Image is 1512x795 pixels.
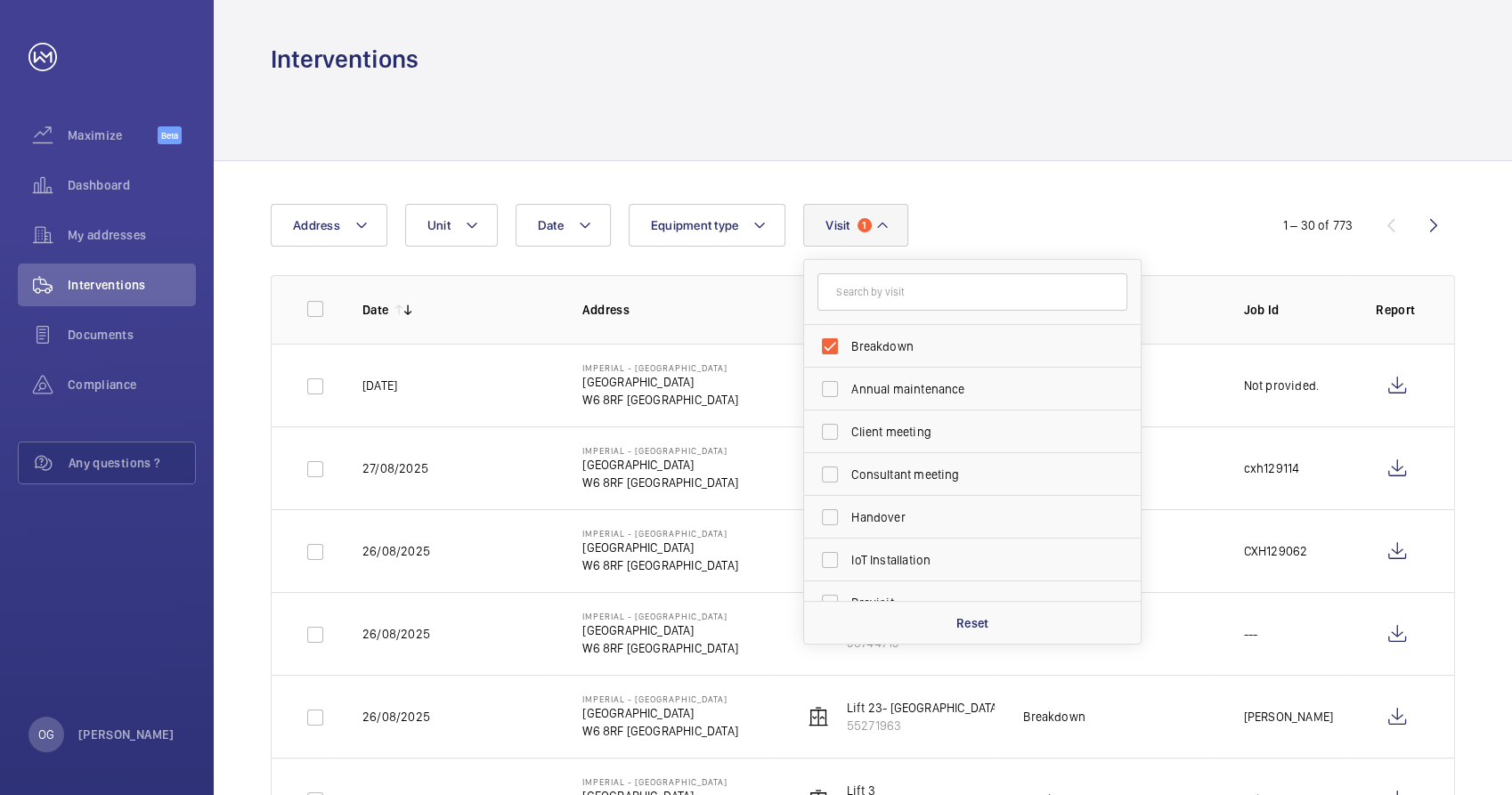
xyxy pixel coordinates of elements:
p: [GEOGRAPHIC_DATA] [582,621,737,639]
div: 1 – 30 of 773 [1283,216,1353,234]
p: [GEOGRAPHIC_DATA] [582,373,737,391]
p: [GEOGRAPHIC_DATA] [582,704,737,722]
span: Annual maintenance [851,380,1096,398]
p: W6 8RF [GEOGRAPHIC_DATA] [582,639,737,657]
p: W6 8RF [GEOGRAPHIC_DATA] [582,474,737,491]
span: Beta [158,126,182,144]
p: OG [38,726,54,743]
h1: Interventions [271,43,419,76]
span: Previsit [851,594,1096,612]
p: Report [1376,301,1419,319]
span: Handover [851,508,1096,526]
input: Search by visit [817,273,1127,311]
p: Reset [956,614,989,632]
p: [PERSON_NAME] [1244,708,1333,726]
span: Compliance [68,376,196,393]
p: 55271963 [847,717,1103,734]
span: IoT Installation [851,551,1096,569]
p: W6 8RF [GEOGRAPHIC_DATA] [582,722,737,740]
p: CXH129062 [1244,542,1308,560]
span: Dashboard [68,176,196,194]
p: 27/08/2025 [362,459,428,477]
span: Date [538,218,564,232]
p: Lift 23- [GEOGRAPHIC_DATA] Block (Passenger) [847,699,1103,717]
p: Imperial - [GEOGRAPHIC_DATA] [582,362,737,373]
p: Imperial - [GEOGRAPHIC_DATA] [582,528,737,539]
span: Unit [427,218,451,232]
span: Interventions [68,276,196,294]
p: Not provided. [1244,377,1319,394]
span: Equipment type [651,218,739,232]
span: 1 [858,218,872,232]
img: elevator.svg [808,706,829,727]
div: Breakdown [1023,708,1085,726]
span: Any questions ? [69,454,195,472]
span: Visit [825,218,849,232]
p: [PERSON_NAME] [78,726,175,743]
p: 26/08/2025 [362,542,430,560]
span: Address [293,218,340,232]
p: [DATE] [362,377,397,394]
span: Documents [68,326,196,344]
span: Client meeting [851,423,1096,441]
span: Maximize [68,126,158,144]
p: 26/08/2025 [362,708,430,726]
p: Address [582,301,774,319]
p: cxh129114 [1244,459,1300,477]
span: Breakdown [851,337,1096,355]
button: Equipment type [629,204,786,247]
span: My addresses [68,226,196,244]
p: [GEOGRAPHIC_DATA] [582,456,737,474]
p: --- [1244,625,1258,643]
button: Address [271,204,387,247]
p: Imperial - [GEOGRAPHIC_DATA] [582,694,737,704]
p: Date [362,301,388,319]
p: W6 8RF [GEOGRAPHIC_DATA] [582,391,737,409]
p: Imperial - [GEOGRAPHIC_DATA] [582,611,737,621]
button: Visit1 [803,204,907,247]
p: Job Id [1244,301,1347,319]
button: Date [516,204,611,247]
p: 26/08/2025 [362,625,430,643]
span: Consultant meeting [851,466,1096,483]
p: Imperial - [GEOGRAPHIC_DATA] [582,776,737,787]
p: [GEOGRAPHIC_DATA] [582,539,737,556]
p: W6 8RF [GEOGRAPHIC_DATA] [582,556,737,574]
p: Imperial - [GEOGRAPHIC_DATA] [582,445,737,456]
button: Unit [405,204,498,247]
